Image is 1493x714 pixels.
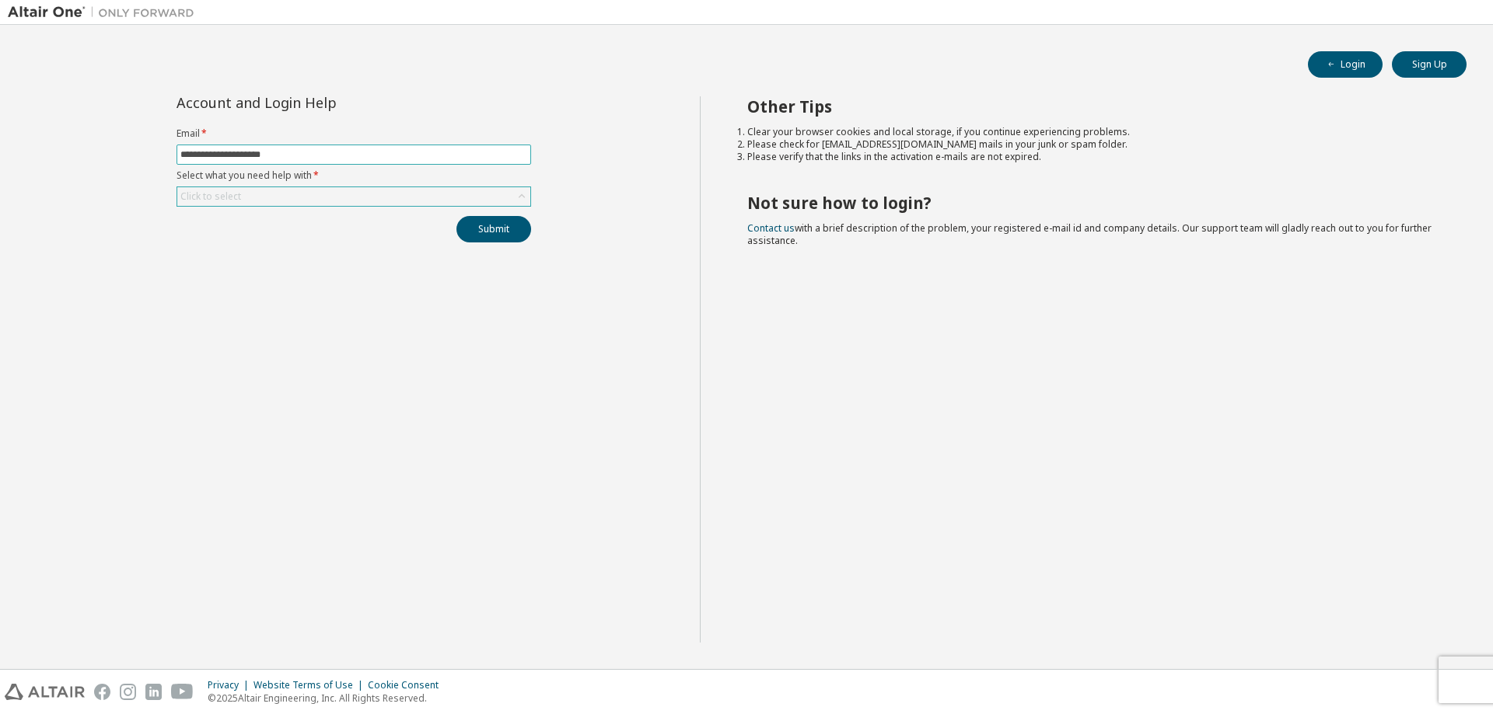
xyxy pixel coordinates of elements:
a: Contact us [747,221,795,235]
h2: Not sure how to login? [747,193,1439,213]
li: Clear your browser cookies and local storage, if you continue experiencing problems. [747,126,1439,138]
img: altair_logo.svg [5,684,85,700]
div: Website Terms of Use [253,679,368,691]
li: Please check for [EMAIL_ADDRESS][DOMAIN_NAME] mails in your junk or spam folder. [747,138,1439,151]
span: with a brief description of the problem, your registered e-mail id and company details. Our suppo... [747,221,1432,247]
li: Please verify that the links in the activation e-mails are not expired. [747,151,1439,163]
button: Submit [456,216,531,242]
div: Account and Login Help [177,96,460,109]
button: Login [1308,51,1383,78]
div: Privacy [208,679,253,691]
button: Sign Up [1392,51,1467,78]
label: Email [177,127,531,140]
img: instagram.svg [120,684,136,700]
img: Altair One [8,5,202,20]
div: Cookie Consent [368,679,448,691]
img: youtube.svg [171,684,194,700]
h2: Other Tips [747,96,1439,117]
img: facebook.svg [94,684,110,700]
div: Click to select [177,187,530,206]
label: Select what you need help with [177,169,531,182]
div: Click to select [180,190,241,203]
p: © 2025 Altair Engineering, Inc. All Rights Reserved. [208,691,448,705]
img: linkedin.svg [145,684,162,700]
